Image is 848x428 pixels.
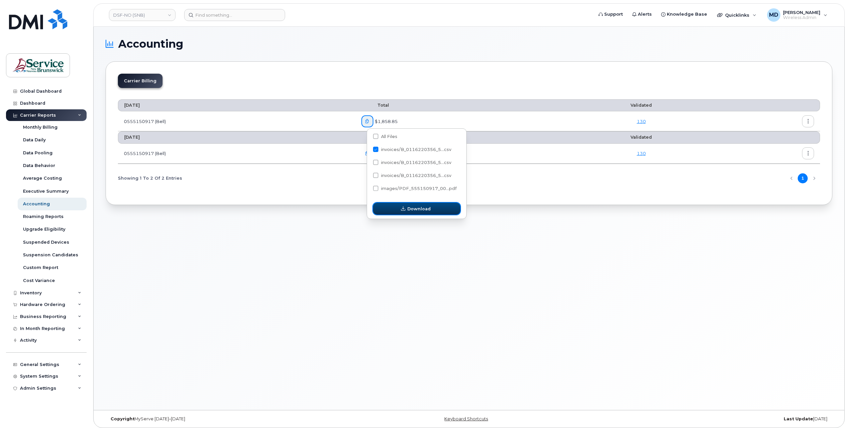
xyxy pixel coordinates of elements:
span: $1,858.85 [373,118,398,125]
span: Showing 1 To 2 Of 2 Entries [118,173,182,183]
div: [DATE] [590,416,832,422]
div: MyServe [DATE]–[DATE] [106,416,348,422]
span: Total [361,135,389,140]
td: 0555150917 (Bell) [118,111,355,131]
span: images/PDF_555150917_007_0000000000.pdf [373,187,457,192]
strong: Last Update [784,416,813,421]
button: Download [373,203,460,215]
th: [DATE] [118,131,355,143]
span: images/PDF_555150917_00...pdf [381,186,457,191]
span: Total [361,103,389,108]
span: invoices/B_0116220356_555150917_20082025_MOB.csv [373,148,451,153]
th: Validated [568,99,714,111]
strong: Copyright [111,416,135,421]
a: Keyboard Shortcuts [444,416,488,421]
span: invoices/B_0116220356_555150917_20082025_DTL.csv [373,174,451,179]
span: invoices/B_0116220356_5...csv [381,160,451,165]
span: Download [407,206,431,212]
button: Page 1 [798,173,808,183]
th: Validated [568,131,714,143]
a: 130 [637,119,646,124]
td: 0555150917 (Bell) [118,144,355,164]
span: All Files [381,134,397,139]
span: Accounting [118,39,183,49]
th: [DATE] [118,99,355,111]
span: invoices/B_0116220356_5...csv [381,173,451,178]
span: invoices/B_0116220356_555150917_20082025_ACC.csv [373,161,451,166]
span: invoices/B_0116220356_5...csv [381,147,451,152]
a: 130 [637,151,646,156]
